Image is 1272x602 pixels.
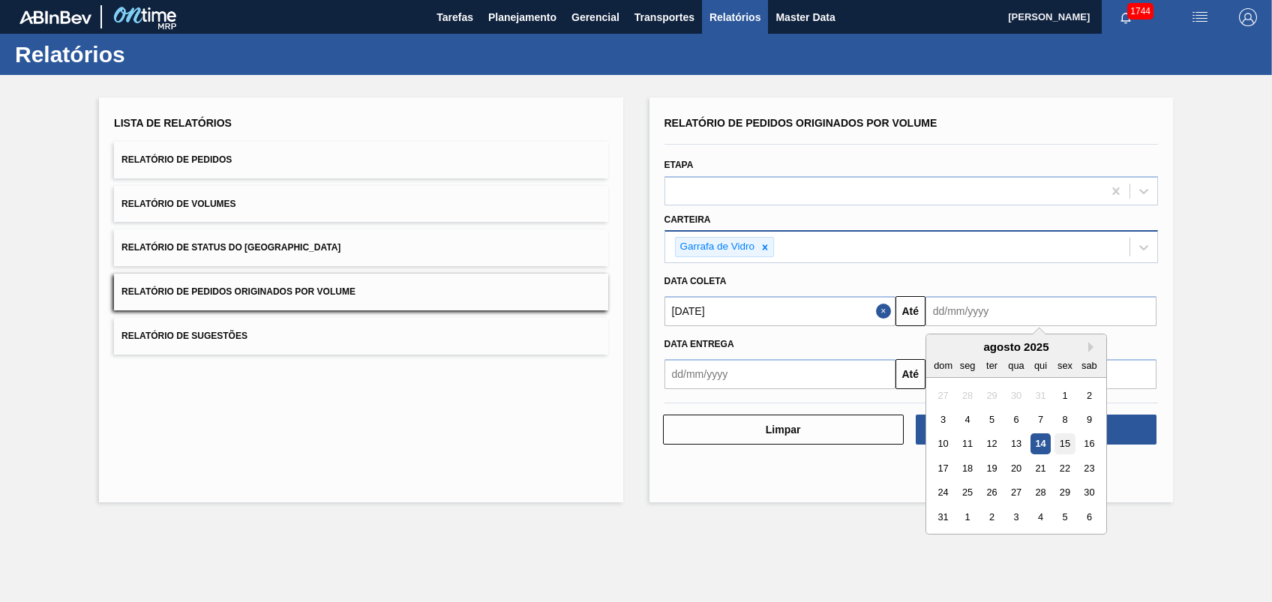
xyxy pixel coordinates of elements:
span: Data coleta [664,276,727,286]
div: Choose quarta-feira, 27 de agosto de 2025 [1006,483,1026,503]
div: qua [1006,355,1026,376]
span: Transportes [634,8,694,26]
span: Gerencial [571,8,619,26]
div: Not available quarta-feira, 30 de julho de 2025 [1006,385,1026,406]
span: Relatório de Pedidos [121,154,232,165]
div: Choose domingo, 17 de agosto de 2025 [933,458,953,478]
div: qui [1030,355,1051,376]
div: Choose quarta-feira, 3 de setembro de 2025 [1006,507,1026,527]
div: Not available terça-feira, 29 de julho de 2025 [982,385,1002,406]
input: dd/mm/yyyy [664,359,895,389]
img: userActions [1191,8,1209,26]
div: Choose quinta-feira, 7 de agosto de 2025 [1030,409,1051,430]
div: month 2025-08 [931,383,1101,529]
h1: Relatórios [15,46,281,63]
div: Choose sábado, 9 de agosto de 2025 [1079,409,1099,430]
div: sex [1054,355,1075,376]
div: Choose sábado, 6 de setembro de 2025 [1079,507,1099,527]
div: agosto 2025 [926,340,1106,353]
div: Choose quarta-feira, 6 de agosto de 2025 [1006,409,1026,430]
div: Choose quarta-feira, 20 de agosto de 2025 [1006,458,1026,478]
div: Choose domingo, 31 de agosto de 2025 [933,507,953,527]
button: Relatório de Volumes [114,186,607,223]
div: Choose quinta-feira, 21 de agosto de 2025 [1030,458,1051,478]
button: Download [916,415,1156,445]
div: Choose sexta-feira, 8 de agosto de 2025 [1054,409,1075,430]
button: Notificações [1102,7,1150,28]
div: Choose quarta-feira, 13 de agosto de 2025 [1006,434,1026,454]
span: Planejamento [488,8,556,26]
span: Relatório de Pedidos Originados por Volume [664,117,937,129]
div: Choose terça-feira, 26 de agosto de 2025 [982,483,1002,503]
div: Choose segunda-feira, 4 de agosto de 2025 [957,409,977,430]
div: Choose sábado, 23 de agosto de 2025 [1079,458,1099,478]
div: Choose terça-feira, 12 de agosto de 2025 [982,434,1002,454]
button: Relatório de Pedidos [114,142,607,178]
span: Master Data [775,8,835,26]
div: Choose terça-feira, 5 de agosto de 2025 [982,409,1002,430]
div: seg [957,355,977,376]
span: Tarefas [436,8,473,26]
div: Choose quinta-feira, 14 de agosto de 2025 [1030,434,1051,454]
button: Limpar [663,415,904,445]
div: Choose domingo, 3 de agosto de 2025 [933,409,953,430]
div: Garrafa de Vidro [676,238,757,256]
button: Relatório de Sugestões [114,318,607,355]
img: TNhmsLtSVTkK8tSr43FrP2fwEKptu5GPRR3wAAAABJRU5ErkJggg== [19,10,91,24]
div: Choose domingo, 10 de agosto de 2025 [933,434,953,454]
span: Data entrega [664,339,734,349]
div: Choose sábado, 2 de agosto de 2025 [1079,385,1099,406]
div: Choose sexta-feira, 1 de agosto de 2025 [1054,385,1075,406]
span: 1744 [1127,3,1153,19]
span: Relatórios [709,8,760,26]
div: Choose quinta-feira, 28 de agosto de 2025 [1030,483,1051,503]
div: Choose sexta-feira, 22 de agosto de 2025 [1054,458,1075,478]
div: Choose sexta-feira, 5 de setembro de 2025 [1054,507,1075,527]
button: Até [895,359,925,389]
div: Not available segunda-feira, 28 de julho de 2025 [957,385,977,406]
div: Choose segunda-feira, 25 de agosto de 2025 [957,483,977,503]
label: Etapa [664,160,694,170]
div: Choose terça-feira, 2 de setembro de 2025 [982,507,1002,527]
button: Next Month [1088,342,1099,352]
span: Lista de Relatórios [114,117,232,129]
div: dom [933,355,953,376]
span: Relatório de Pedidos Originados por Volume [121,286,355,297]
input: dd/mm/yyyy [664,296,895,326]
div: Choose segunda-feira, 1 de setembro de 2025 [957,507,977,527]
div: Choose sábado, 16 de agosto de 2025 [1079,434,1099,454]
label: Carteira [664,214,711,225]
div: Choose segunda-feira, 11 de agosto de 2025 [957,434,977,454]
div: Choose sexta-feira, 29 de agosto de 2025 [1054,483,1075,503]
div: Choose terça-feira, 19 de agosto de 2025 [982,458,1002,478]
div: Choose sábado, 30 de agosto de 2025 [1079,483,1099,503]
button: Close [876,296,895,326]
div: Choose sexta-feira, 15 de agosto de 2025 [1054,434,1075,454]
button: Relatório de Pedidos Originados por Volume [114,274,607,310]
span: Relatório de Status do [GEOGRAPHIC_DATA] [121,242,340,253]
div: sab [1079,355,1099,376]
span: Relatório de Sugestões [121,331,247,341]
span: Relatório de Volumes [121,199,235,209]
input: dd/mm/yyyy [925,296,1156,326]
div: Not available domingo, 27 de julho de 2025 [933,385,953,406]
button: Relatório de Status do [GEOGRAPHIC_DATA] [114,229,607,266]
div: ter [982,355,1002,376]
button: Até [895,296,925,326]
img: Logout [1239,8,1257,26]
div: Choose quinta-feira, 4 de setembro de 2025 [1030,507,1051,527]
div: Choose segunda-feira, 18 de agosto de 2025 [957,458,977,478]
div: Choose domingo, 24 de agosto de 2025 [933,483,953,503]
div: Not available quinta-feira, 31 de julho de 2025 [1030,385,1051,406]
